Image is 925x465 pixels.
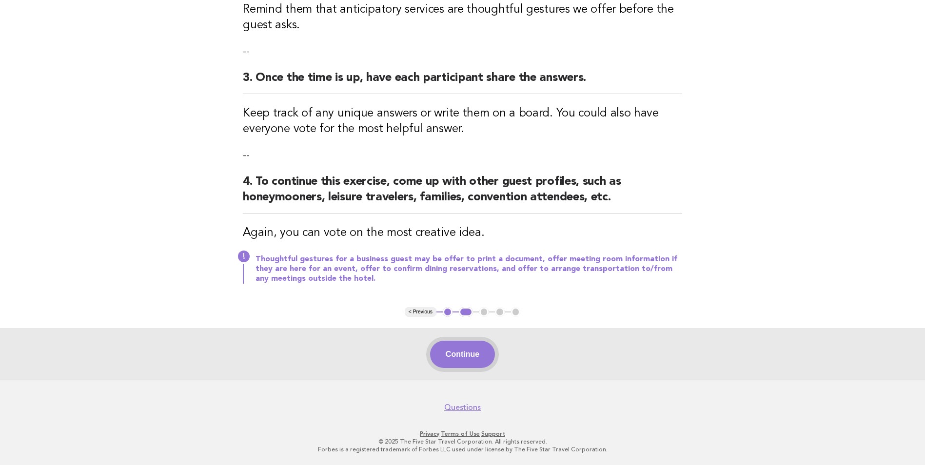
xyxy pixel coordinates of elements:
[243,70,682,94] h2: 3. Once the time is up, have each participant share the answers.
[164,438,761,446] p: © 2025 The Five Star Travel Corporation. All rights reserved.
[441,430,480,437] a: Terms of Use
[243,106,682,137] h3: Keep track of any unique answers or write them on a board. You could also have everyone vote for ...
[459,307,473,317] button: 2
[256,254,682,284] p: Thoughtful gestures for a business guest may be offer to print a document, offer meeting room inf...
[243,225,682,241] h3: Again, you can vote on the most creative idea.
[481,430,505,437] a: Support
[243,174,682,213] h2: 4. To continue this exercise, come up with other guest profiles, such as honeymooners, leisure tr...
[405,307,436,317] button: < Previous
[420,430,439,437] a: Privacy
[164,430,761,438] p: · ·
[243,45,682,58] p: --
[430,341,495,368] button: Continue
[164,446,761,453] p: Forbes is a registered trademark of Forbes LLC used under license by The Five Star Travel Corpora...
[444,403,481,412] a: Questions
[243,149,682,162] p: --
[243,2,682,33] h3: Remind them that anticipatory services are thoughtful gestures we offer before the guest asks.
[443,307,453,317] button: 1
